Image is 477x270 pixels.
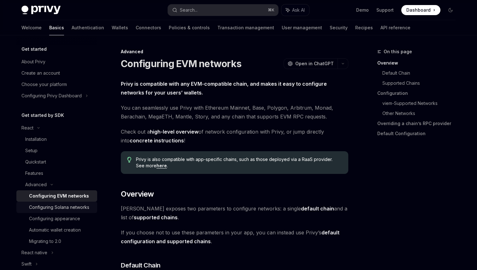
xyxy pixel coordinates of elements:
[136,156,342,169] span: Privy is also compatible with app-specific chains, such as those deployed via a RaaS provider. Se...
[330,20,348,35] a: Security
[25,181,47,188] div: Advanced
[377,118,461,129] a: Overriding a chain’s RPC provider
[16,190,97,202] a: Configuring EVM networks
[21,20,42,35] a: Welcome
[121,127,348,145] span: Check out a of network configuration with Privy, or jump directly into !
[445,5,456,15] button: Toggle dark mode
[301,205,334,212] a: default chain
[384,48,412,55] span: On this page
[377,129,461,139] a: Default Configuration
[295,60,334,67] span: Open in ChatGPT
[401,5,440,15] a: Dashboard
[16,56,97,67] a: About Privy
[25,169,43,177] div: Features
[16,202,97,213] a: Configuring Solana networks
[127,157,132,163] svg: Tip
[284,58,338,69] button: Open in ChatGPT
[134,214,178,221] a: supported chains
[16,156,97,168] a: Quickstart
[29,226,81,234] div: Automatic wallet creation
[377,88,461,98] a: Configuration
[16,236,97,247] a: Migrating to 2.0
[169,20,210,35] a: Policies & controls
[156,163,167,169] a: here
[121,58,241,69] h1: Configuring EVM networks
[377,58,461,68] a: Overview
[382,98,461,108] a: viem-Supported Networks
[21,112,64,119] h5: Get started by SDK
[16,67,97,79] a: Create an account
[21,124,33,132] div: React
[281,4,309,16] button: Ask AI
[21,260,32,268] div: Swift
[292,7,305,13] span: Ask AI
[112,20,128,35] a: Wallets
[121,228,348,246] span: If you choose not to use these parameters in your app, you can instead use Privy’s .
[121,81,327,96] strong: Privy is compatible with any EVM-compatible chain, and makes it easy to configure networks for yo...
[121,204,348,222] span: [PERSON_NAME] exposes two parameters to configure networks: a single and a list of .
[168,4,278,16] button: Search...⌘K
[21,45,47,53] h5: Get started
[130,137,184,144] a: concrete instructions
[29,215,80,222] div: Configuring appearance
[268,8,274,13] span: ⌘ K
[282,20,322,35] a: User management
[21,92,82,100] div: Configuring Privy Dashboard
[29,238,61,245] div: Migrating to 2.0
[16,134,97,145] a: Installation
[217,20,274,35] a: Transaction management
[29,192,89,200] div: Configuring EVM networks
[25,147,38,154] div: Setup
[121,103,348,121] span: You can seamlessly use Privy with Ethereum Mainnet, Base, Polygon, Arbitrum, Monad, Berachain, Me...
[21,249,47,256] div: React native
[121,261,161,270] span: Default Chain
[72,20,104,35] a: Authentication
[25,158,46,166] div: Quickstart
[136,20,161,35] a: Connectors
[356,7,369,13] a: Demo
[25,135,47,143] div: Installation
[16,168,97,179] a: Features
[380,20,410,35] a: API reference
[382,68,461,78] a: Default Chain
[21,58,45,66] div: About Privy
[16,145,97,156] a: Setup
[21,6,61,14] img: dark logo
[180,6,197,14] div: Search...
[150,129,198,135] a: high-level overview
[121,49,348,55] div: Advanced
[355,20,373,35] a: Recipes
[382,108,461,118] a: Other Networks
[16,224,97,236] a: Automatic wallet creation
[49,20,64,35] a: Basics
[21,81,67,88] div: Choose your platform
[29,204,89,211] div: Configuring Solana networks
[376,7,394,13] a: Support
[16,79,97,90] a: Choose your platform
[21,69,60,77] div: Create an account
[406,7,431,13] span: Dashboard
[382,78,461,88] a: Supported Chains
[16,213,97,224] a: Configuring appearance
[121,189,154,199] span: Overview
